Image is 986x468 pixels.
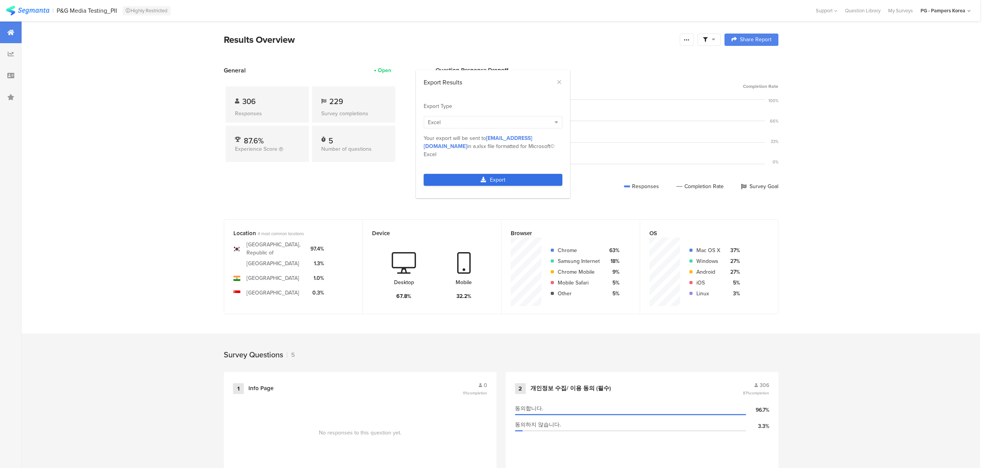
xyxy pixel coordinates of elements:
div: Your export will be sent to in a [424,134,562,158]
div: dialog [416,70,570,198]
div: Export Type [424,102,562,110]
span: [EMAIL_ADDRESS][DOMAIN_NAME] [424,134,532,150]
a: Export [424,174,562,186]
span: .xlsx file formatted for Microsoft© Excel [424,142,555,158]
button: Close [556,78,562,87]
span: Excel [428,118,441,126]
div: Export Results [424,78,562,87]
